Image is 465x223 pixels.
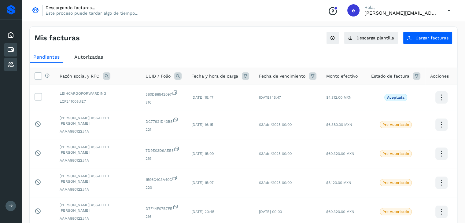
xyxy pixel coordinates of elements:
[46,10,138,16] p: Este proceso puede tardar algo de tiempo...
[146,127,182,132] span: 221
[60,115,136,126] span: [PERSON_NAME] ASSALEIH [PERSON_NAME]
[191,152,214,156] span: [DATE] 15:09
[60,216,136,221] span: AAMA980122J4A
[382,152,409,156] p: Pre Autorizado
[344,31,398,44] button: Descarga plantilla
[60,202,136,213] span: [PERSON_NAME] ASSALEIH [PERSON_NAME]
[60,91,136,96] span: LEIHCARGOFORWARDING
[4,28,17,42] div: Inicio
[326,152,354,156] span: $60,320.00 MXN
[382,181,409,185] p: Pre Autorizado
[146,117,182,124] span: DC77921D43B8
[60,99,136,104] span: LCF241008UE7
[191,73,238,79] span: Fecha y hora de carga
[60,187,136,192] span: AAMA980122J4A
[259,122,292,127] span: 03/abr/2025 00:00
[191,210,214,214] span: [DATE] 20:45
[382,122,409,127] p: Pre Autorizado
[326,210,354,214] span: $60,320.00 MXN
[191,122,213,127] span: [DATE] 16:15
[326,95,352,100] span: $4,312.00 MXN
[60,173,136,184] span: [PERSON_NAME] ASSALEIH [PERSON_NAME]
[146,175,182,182] span: 1596C4C3A40C
[356,36,394,40] span: Descarga plantilla
[4,58,17,71] div: Proveedores
[387,95,404,100] p: Aceptada
[146,185,182,190] span: 220
[403,31,452,44] button: Cargar facturas
[430,73,449,79] span: Acciones
[146,73,171,79] span: UUID / Folio
[326,73,358,79] span: Monto efectivo
[191,95,213,100] span: [DATE] 15:47
[146,146,182,153] span: 7D9E03D9AEE5
[146,156,182,161] span: 219
[146,214,182,219] span: 216
[259,210,282,214] span: [DATE] 00:00
[60,158,136,163] span: AAMA980122J4A
[146,100,182,105] span: 316
[259,73,305,79] span: Fecha de vencimiento
[326,122,352,127] span: $6,380.00 MXN
[259,152,292,156] span: 03/abr/2025 00:00
[382,210,409,214] p: Pre Autorizado
[259,181,292,185] span: 03/abr/2025 00:00
[364,10,438,16] p: eduardo.valladares@cargodec.com
[326,181,351,185] span: $8,120.00 MXN
[60,144,136,155] span: [PERSON_NAME] ASSALEIH [PERSON_NAME]
[191,181,214,185] span: [DATE] 15:07
[371,73,409,79] span: Estado de factura
[60,73,99,79] span: Razón social y RFC
[74,54,103,60] span: Autorizadas
[60,129,136,134] span: AAMA980122J4A
[259,95,281,100] span: [DATE] 15:47
[364,5,438,10] p: Hola,
[35,34,80,42] h4: Mis facturas
[146,90,182,97] span: 560D86542097
[46,5,138,10] p: Descargando facturas...
[146,204,182,211] span: D7F44F07B7FE
[33,54,60,60] span: Pendientes
[415,36,448,40] span: Cargar facturas
[4,43,17,57] div: Cuentas por pagar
